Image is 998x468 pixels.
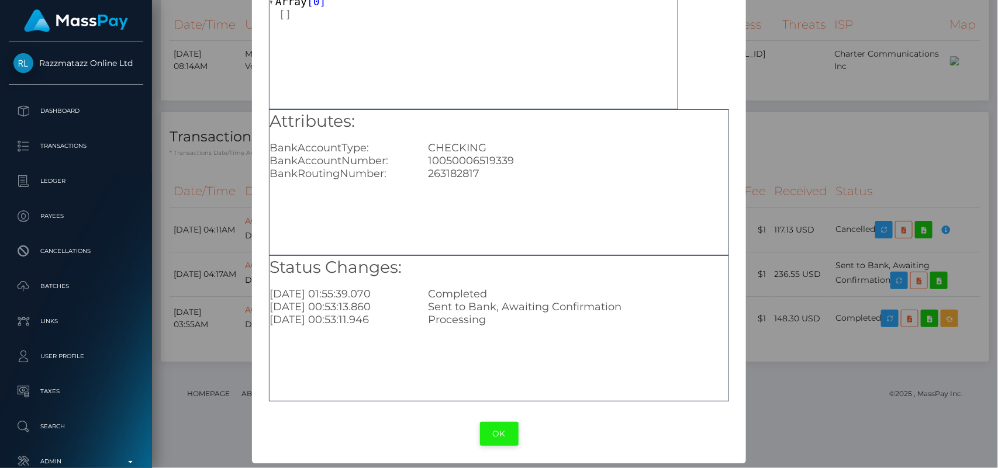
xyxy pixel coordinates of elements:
[261,141,420,154] div: BankAccountType:
[261,154,420,167] div: BankAccountNumber:
[420,141,737,154] div: CHECKING
[270,256,728,279] h5: Status Changes:
[13,207,139,225] p: Payees
[261,313,420,326] div: [DATE] 00:53:11.946
[420,300,737,313] div: Sent to Bank, Awaiting Confirmation
[13,383,139,400] p: Taxes
[13,137,139,155] p: Transactions
[13,348,139,365] p: User Profile
[13,102,139,120] p: Dashboard
[420,287,737,300] div: Completed
[9,58,143,68] span: Razzmatazz Online Ltd
[13,242,139,260] p: Cancellations
[261,287,420,300] div: [DATE] 01:55:39.070
[13,278,139,295] p: Batches
[13,53,33,73] img: Razzmatazz Online Ltd
[13,172,139,190] p: Ledger
[480,422,519,446] button: OK
[420,167,737,180] div: 263182817
[24,9,128,32] img: MassPay Logo
[261,167,420,180] div: BankRoutingNumber:
[13,418,139,435] p: Search
[420,154,737,167] div: 10050006519339
[270,110,728,133] h5: Attributes:
[13,313,139,330] p: Links
[261,300,420,313] div: [DATE] 00:53:13.860
[420,313,737,326] div: Processing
